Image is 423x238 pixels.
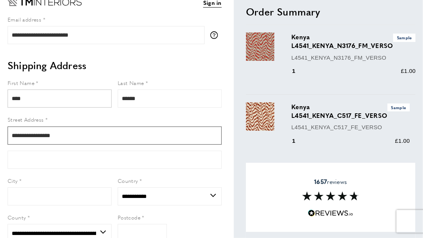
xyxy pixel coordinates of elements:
span: £1.00 [401,68,416,74]
span: Email address [8,15,41,23]
h2: Shipping Address [8,59,222,72]
div: 1 [291,66,306,76]
span: Last Name [118,79,144,87]
h3: Kenya L4541_KENYA_N3176_FM_VERSO [291,32,416,50]
div: 1 [291,136,306,145]
span: Street Address [8,116,44,123]
span: City [8,177,18,184]
span: First Name [8,79,34,87]
h2: Order Summary [246,5,415,19]
img: Kenya L4541_KENYA_N3176_FM_VERSO [246,32,274,61]
span: Postcode [118,213,140,221]
strong: 1657 [314,177,327,185]
p: L4541_KENYA_N3176_FM_VERSO [291,53,416,62]
span: Sample [393,34,416,42]
span: £1.00 [395,138,410,144]
img: Kenya L4541_KENYA_C517_FE_VERSO [246,102,274,131]
img: Reviews.io 5 stars [308,210,353,217]
span: Country [118,177,138,184]
button: More information [210,31,222,39]
span: County [8,213,26,221]
img: Reviews section [302,192,359,201]
span: Sample [387,104,410,111]
p: L4541_KENYA_C517_FE_VERSO [291,123,410,132]
span: reviews [314,178,347,185]
h3: Kenya L4541_KENYA_C517_FE_VERSO [291,102,410,120]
